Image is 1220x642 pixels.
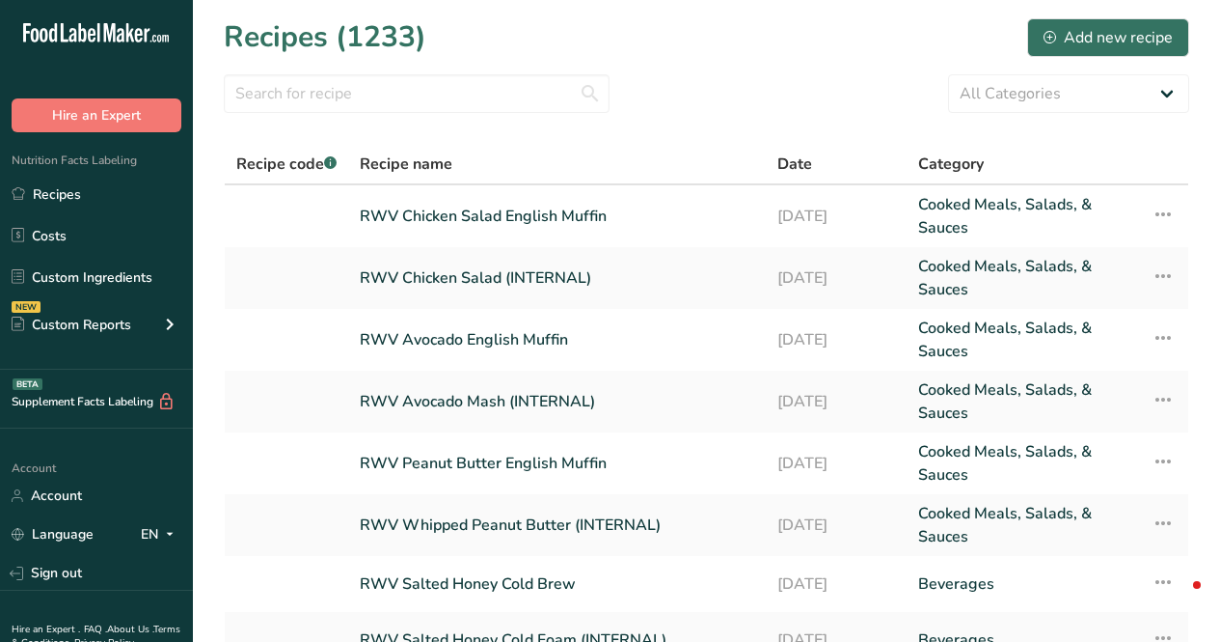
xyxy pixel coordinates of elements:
a: Cooked Meals, Salads, & Sauces [918,502,1128,548]
a: [DATE] [777,564,895,604]
a: RWV Whipped Peanut Butter (INTERNAL) [360,502,754,548]
a: Hire an Expert . [12,623,80,636]
span: Recipe code [236,154,337,175]
a: Cooked Meals, Salads, & Sauces [918,378,1128,425]
a: Cooked Meals, Salads, & Sauces [918,193,1128,239]
a: [DATE] [777,502,895,548]
a: Beverages [918,564,1128,604]
div: Add new recipe [1044,26,1173,49]
a: [DATE] [777,193,895,239]
a: Cooked Meals, Salads, & Sauces [918,255,1128,301]
button: Add new recipe [1027,18,1189,57]
a: Cooked Meals, Salads, & Sauces [918,317,1128,363]
button: Hire an Expert [12,98,181,132]
a: About Us . [107,623,153,636]
div: Custom Reports [12,315,131,335]
a: RWV Chicken Salad (INTERNAL) [360,255,754,301]
iframe: Intercom live chat [1154,576,1201,623]
span: Date [777,153,812,176]
a: Cooked Meals, Salads, & Sauces [918,440,1128,487]
a: RWV Avocado Mash (INTERNAL) [360,378,754,425]
a: RWV Chicken Salad English Muffin [360,193,754,239]
a: [DATE] [777,255,895,301]
a: RWV Avocado English Muffin [360,317,754,363]
span: Category [918,153,984,176]
div: BETA [13,378,42,390]
a: RWV Salted Honey Cold Brew [360,564,754,604]
input: Search for recipe [224,74,610,113]
a: [DATE] [777,317,895,363]
a: [DATE] [777,440,895,487]
a: Language [12,517,94,551]
a: [DATE] [777,378,895,425]
span: Recipe name [360,153,452,176]
a: RWV Peanut Butter English Muffin [360,440,754,487]
h1: Recipes (1233) [224,15,426,59]
div: NEW [12,301,41,313]
div: EN [141,523,181,546]
a: FAQ . [84,623,107,636]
